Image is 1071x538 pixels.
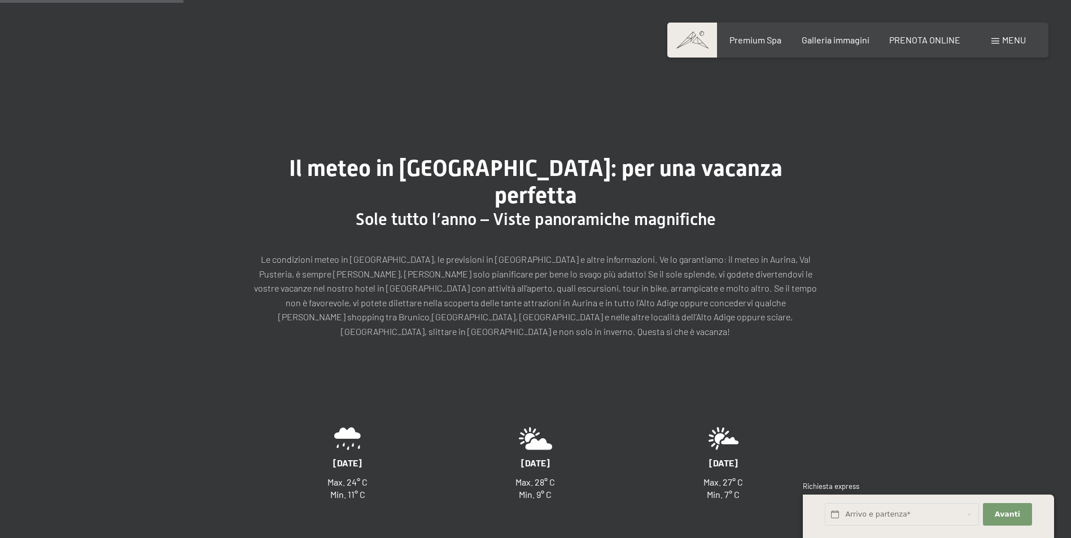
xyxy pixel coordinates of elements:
span: Min. 11° C [330,489,365,500]
span: [DATE] [521,457,550,468]
span: Avanti [995,509,1020,519]
a: Premium Spa [729,34,781,45]
span: [DATE] [709,457,738,468]
p: Le condizioni meteo in [GEOGRAPHIC_DATA], le previsioni in [GEOGRAPHIC_DATA] e altre informazioni... [253,252,818,339]
a: , [430,311,432,322]
a: Galleria immagini [802,34,869,45]
span: Richiesta express [803,482,859,491]
span: Max. 24° C [327,477,368,487]
span: Il meteo in [GEOGRAPHIC_DATA]: per una vacanza perfetta [289,155,783,209]
a: PRENOTA ONLINE [889,34,960,45]
span: Max. 28° C [515,477,555,487]
span: Sole tutto l’anno – Viste panoramiche magnifiche [356,209,716,229]
button: Avanti [983,503,1031,526]
span: Min. 7° C [707,489,740,500]
span: Min. 9° C [519,489,552,500]
span: Menu [1002,34,1026,45]
span: [DATE] [333,457,362,468]
span: Max. 27° C [703,477,743,487]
